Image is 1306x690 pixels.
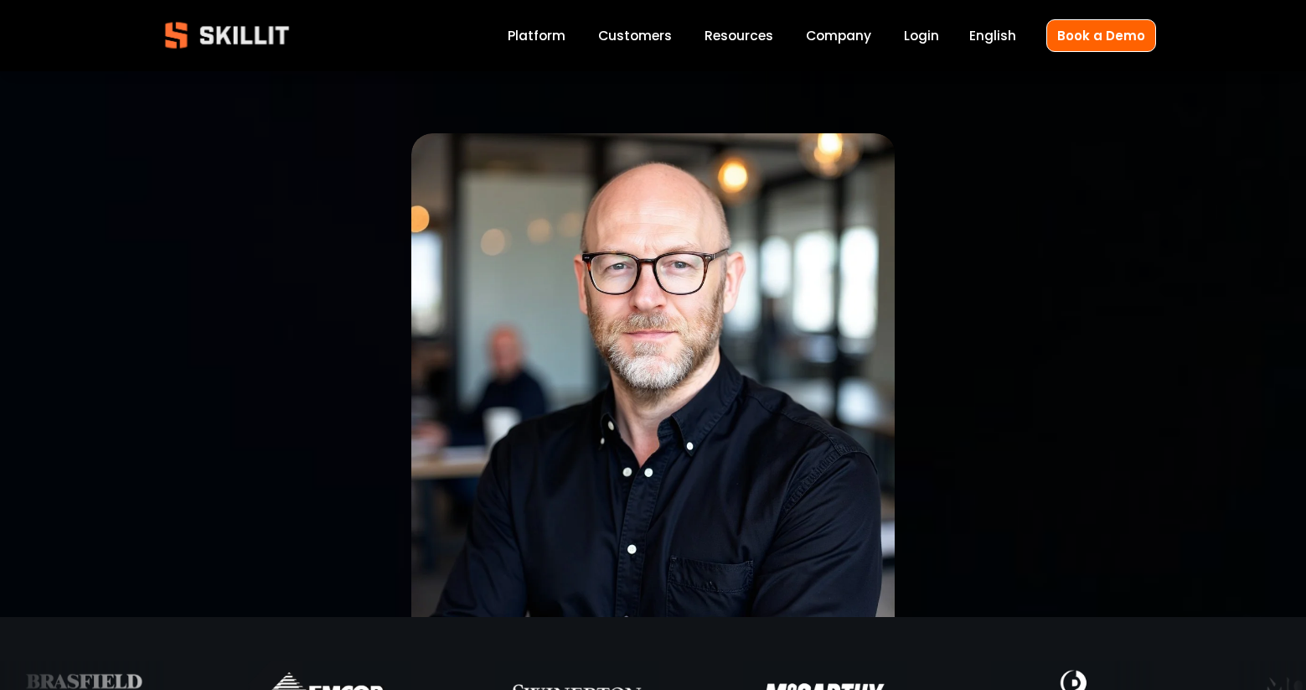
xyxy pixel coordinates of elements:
img: Skillit [151,10,303,60]
a: Book a Demo [1046,19,1156,52]
a: Platform [508,24,565,47]
iframe: Intercom live chat [1249,633,1289,673]
a: Login [904,24,939,47]
a: Company [806,24,871,47]
span: Resources [705,26,773,45]
span: English [969,26,1016,45]
a: folder dropdown [705,24,773,47]
a: Customers [598,24,672,47]
div: language picker [969,24,1016,47]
